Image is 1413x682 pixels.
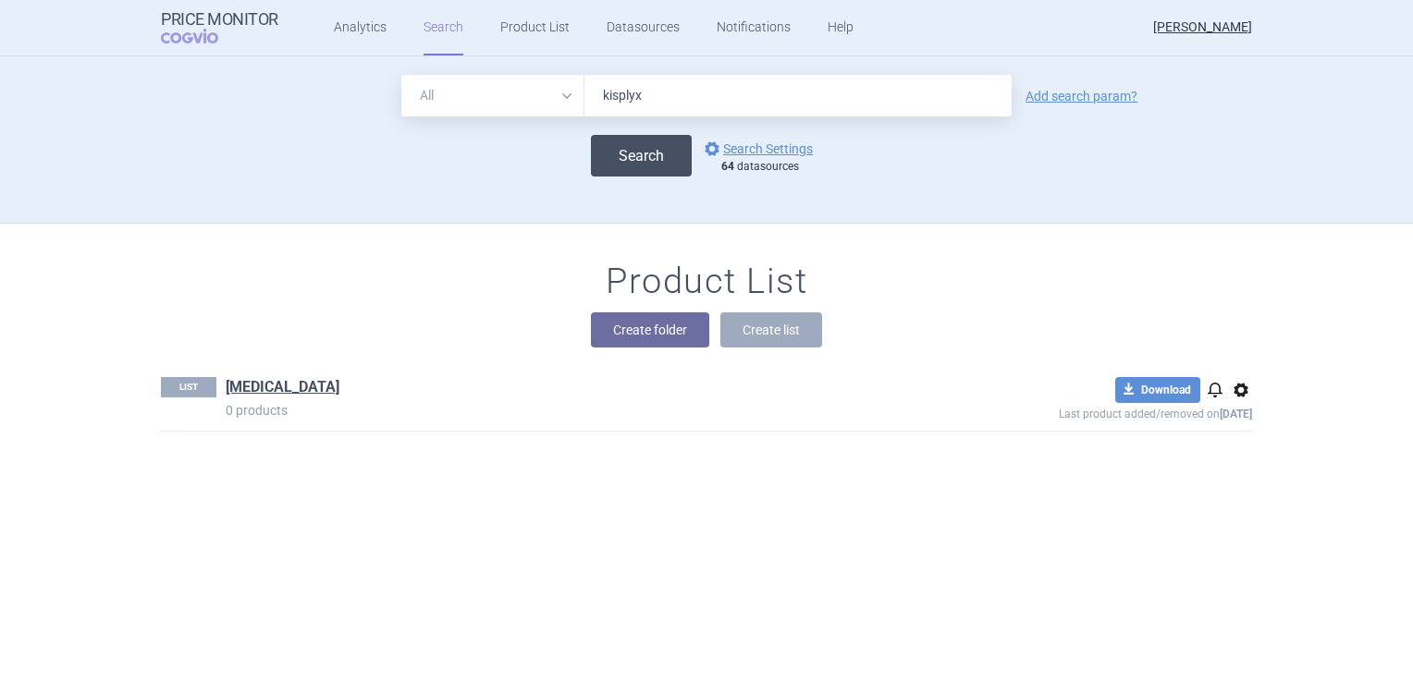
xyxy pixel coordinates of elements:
[161,10,278,29] strong: Price Monitor
[1220,408,1252,420] strong: [DATE]
[721,160,822,175] div: datasources
[1115,377,1200,403] button: Download
[701,138,813,160] a: Search Settings
[721,160,734,173] strong: 64
[591,312,709,347] button: Create folder
[161,29,244,43] span: COGVIO
[226,377,339,397] a: [MEDICAL_DATA]
[720,312,822,347] button: Create list
[925,403,1252,420] p: Last product added/removed on
[1026,90,1137,103] a: Add search param?
[606,261,807,303] h1: Product List
[591,135,692,177] button: Search
[226,401,925,420] p: 0 products
[161,377,216,397] p: LIST
[226,377,339,401] h1: lenvima
[161,10,278,45] a: Price MonitorCOGVIO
